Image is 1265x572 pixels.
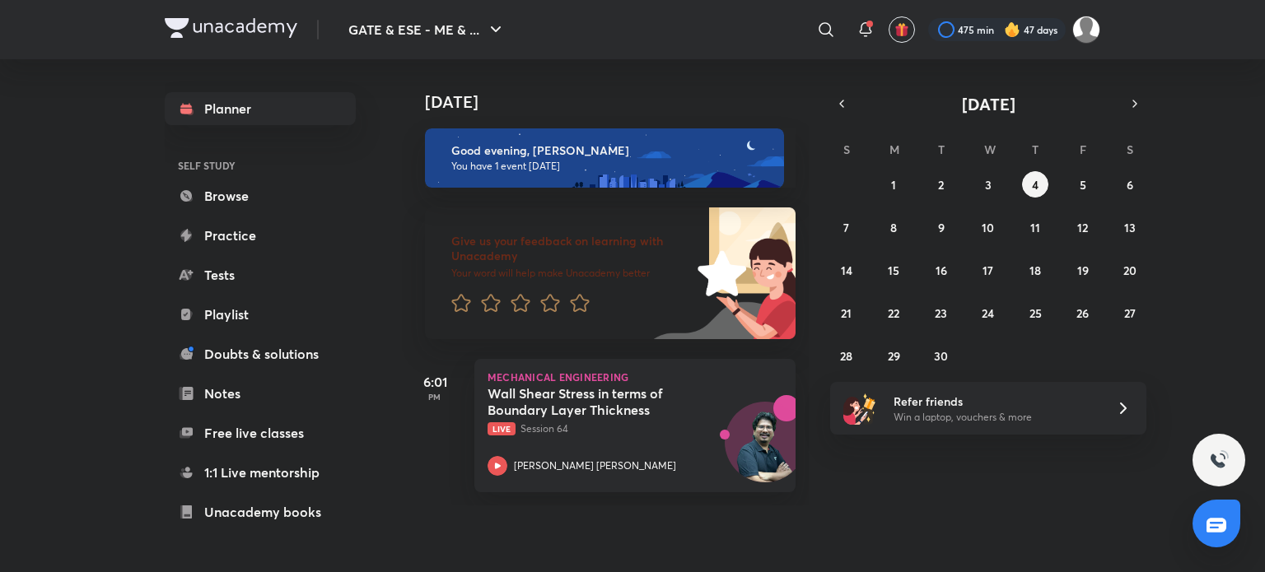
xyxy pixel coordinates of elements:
[975,257,1001,283] button: September 17, 2025
[165,18,297,42] a: Company Logo
[938,220,945,235] abbr: September 9, 2025
[1070,214,1096,240] button: September 12, 2025
[938,177,944,193] abbr: September 2, 2025
[880,342,907,369] button: September 29, 2025
[833,342,860,369] button: September 28, 2025
[975,300,1001,326] button: September 24, 2025
[928,300,955,326] button: September 23, 2025
[514,458,676,473] p: [PERSON_NAME] [PERSON_NAME]
[425,128,784,188] img: evening
[1022,257,1048,283] button: September 18, 2025
[402,392,468,402] p: PM
[451,267,692,280] p: Your word will help make Unacademy better
[1072,16,1100,44] img: Abhay Raj
[894,393,1096,410] h6: Refer friends
[843,142,850,157] abbr: Sunday
[841,263,852,278] abbr: September 14, 2025
[165,179,356,212] a: Browse
[1076,305,1089,321] abbr: September 26, 2025
[890,220,897,235] abbr: September 8, 2025
[985,177,992,193] abbr: September 3, 2025
[488,372,782,382] p: Mechanical Engineering
[1077,220,1088,235] abbr: September 12, 2025
[165,337,356,370] a: Doubts & solutions
[928,342,955,369] button: September 30, 2025
[1030,220,1040,235] abbr: September 11, 2025
[165,377,356,410] a: Notes
[934,348,948,364] abbr: September 30, 2025
[1032,142,1039,157] abbr: Thursday
[975,214,1001,240] button: September 10, 2025
[1004,21,1020,38] img: streak
[936,263,947,278] abbr: September 16, 2025
[165,92,356,125] a: Planner
[894,22,909,37] img: avatar
[1022,214,1048,240] button: September 11, 2025
[975,171,1001,198] button: September 3, 2025
[982,305,994,321] abbr: September 24, 2025
[833,257,860,283] button: September 14, 2025
[962,93,1015,115] span: [DATE]
[488,421,746,436] p: Session 64
[1029,305,1042,321] abbr: September 25, 2025
[451,160,769,173] p: You have 1 event [DATE]
[983,263,993,278] abbr: September 17, 2025
[1070,257,1096,283] button: September 19, 2025
[841,305,852,321] abbr: September 21, 2025
[880,214,907,240] button: September 8, 2025
[1022,300,1048,326] button: September 25, 2025
[1209,450,1229,470] img: ttu
[1080,142,1086,157] abbr: Friday
[1127,177,1133,193] abbr: September 6, 2025
[1032,177,1039,193] abbr: September 4, 2025
[888,263,899,278] abbr: September 15, 2025
[894,410,1096,425] p: Win a laptop, vouchers & more
[451,234,692,263] h6: Give us your feedback on learning with Unacademy
[880,171,907,198] button: September 1, 2025
[642,207,796,339] img: feedback_image
[928,214,955,240] button: September 9, 2025
[1123,263,1137,278] abbr: September 20, 2025
[165,495,356,528] a: Unacademy books
[165,258,356,291] a: Tests
[833,214,860,240] button: September 7, 2025
[165,298,356,331] a: Playlist
[1124,305,1136,321] abbr: September 27, 2025
[1070,300,1096,326] button: September 26, 2025
[1124,220,1136,235] abbr: September 13, 2025
[888,348,900,364] abbr: September 29, 2025
[402,372,468,392] h5: 6:01
[1117,257,1143,283] button: September 20, 2025
[165,416,356,449] a: Free live classes
[165,151,356,179] h6: SELF STUDY
[853,92,1123,115] button: [DATE]
[488,385,693,418] h5: Wall Shear Stress in terms of Boundary Layer Thickness
[726,411,805,490] img: Avatar
[891,177,896,193] abbr: September 1, 2025
[928,171,955,198] button: September 2, 2025
[984,142,996,157] abbr: Wednesday
[165,219,356,252] a: Practice
[935,305,947,321] abbr: September 23, 2025
[338,13,516,46] button: GATE & ESE - ME & ...
[1117,300,1143,326] button: September 27, 2025
[1117,171,1143,198] button: September 6, 2025
[888,305,899,321] abbr: September 22, 2025
[928,257,955,283] button: September 16, 2025
[1077,263,1089,278] abbr: September 19, 2025
[488,422,516,435] span: Live
[843,392,876,425] img: referral
[889,16,915,43] button: avatar
[1022,171,1048,198] button: September 4, 2025
[1117,214,1143,240] button: September 13, 2025
[982,220,994,235] abbr: September 10, 2025
[1127,142,1133,157] abbr: Saturday
[1029,263,1041,278] abbr: September 18, 2025
[880,300,907,326] button: September 22, 2025
[451,143,769,158] h6: Good evening, [PERSON_NAME]
[425,92,812,112] h4: [DATE]
[843,220,849,235] abbr: September 7, 2025
[880,257,907,283] button: September 15, 2025
[1080,177,1086,193] abbr: September 5, 2025
[889,142,899,157] abbr: Monday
